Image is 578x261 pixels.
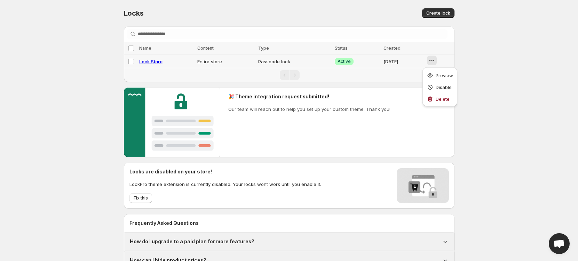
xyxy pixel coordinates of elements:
span: Create lock [426,10,450,16]
button: Create lock [422,8,454,18]
button: Fix this [129,193,152,203]
td: [DATE] [381,55,426,68]
span: Content [197,46,214,51]
span: Active [338,59,351,64]
span: Fix this [134,195,148,201]
span: Name [139,46,151,51]
p: LockPro theme extension is currently disabled. Your locks wont work until you enable it. [129,181,321,188]
span: Status [335,46,348,51]
span: Locks [124,9,144,17]
h1: How do I upgrade to a paid plan for more features? [130,238,254,245]
td: Entire store [195,55,256,68]
p: Our team will reach out to help you set up your custom theme. Thank you! [228,106,390,113]
span: Type [258,46,269,51]
td: Passcode lock [256,55,333,68]
img: Customer support [124,88,220,157]
span: Disable [436,84,452,90]
div: Open chat [549,233,570,254]
span: Delete [436,96,450,102]
h2: Frequently Asked Questions [129,220,449,227]
span: Created [383,46,401,51]
h2: 🎉 Theme integration request submitted! [228,93,390,100]
h2: Locks are disabled on your store! [129,168,321,175]
img: Locks disabled [397,168,449,203]
span: Preview [436,73,453,78]
a: Lock Store [139,59,163,64]
nav: Pagination [124,68,454,82]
